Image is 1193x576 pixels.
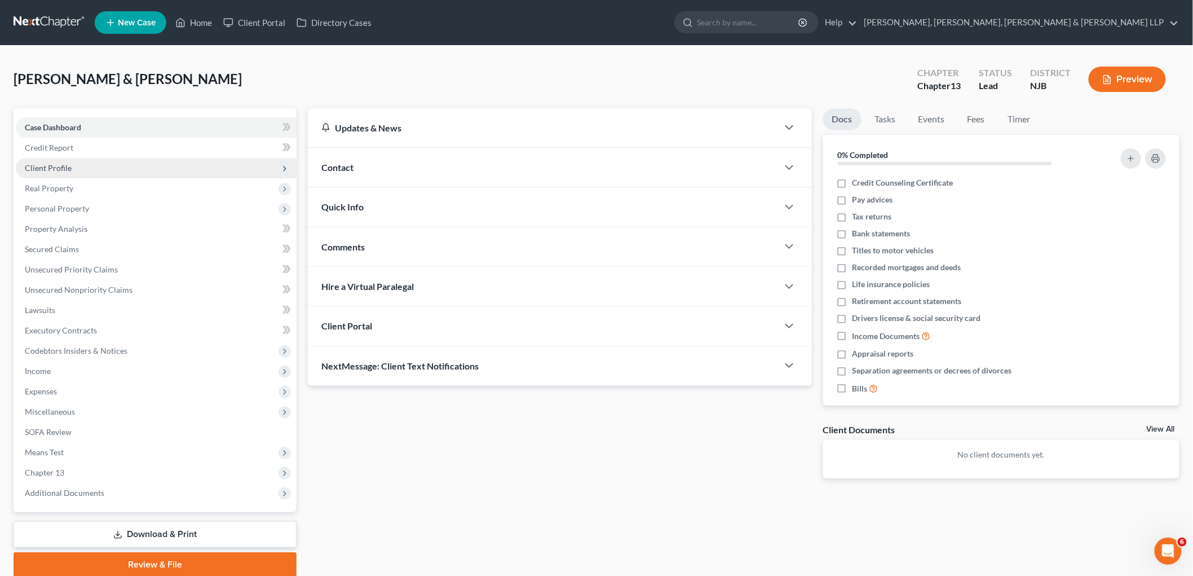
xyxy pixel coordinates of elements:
[16,320,297,341] a: Executory Contracts
[25,468,64,477] span: Chapter 13
[14,71,242,87] span: [PERSON_NAME] & [PERSON_NAME]
[1178,538,1187,547] span: 6
[16,117,297,138] a: Case Dashboard
[321,162,354,173] span: Contact
[25,488,104,498] span: Additional Documents
[14,521,297,548] a: Download & Print
[321,320,372,331] span: Client Portal
[25,122,81,132] span: Case Dashboard
[852,262,961,273] span: Recorded mortgages and deeds
[16,280,297,300] a: Unsecured Nonpriority Claims
[1089,67,1166,92] button: Preview
[858,12,1179,33] a: [PERSON_NAME], [PERSON_NAME], [PERSON_NAME] & [PERSON_NAME] LLP
[25,305,55,315] span: Lawsuits
[25,265,118,274] span: Unsecured Priority Claims
[917,67,961,80] div: Chapter
[321,360,479,371] span: NextMessage: Client Text Notifications
[979,67,1012,80] div: Status
[25,285,132,294] span: Unsecured Nonpriority Claims
[852,365,1012,376] span: Separation agreements or decrees of divorces
[852,177,953,188] span: Credit Counseling Certificate
[852,383,868,394] span: Bills
[823,108,861,130] a: Docs
[321,201,364,212] span: Quick Info
[852,245,934,256] span: Titles to motor vehicles
[25,244,79,254] span: Secured Claims
[25,204,89,213] span: Personal Property
[16,239,297,260] a: Secured Claims
[25,143,73,152] span: Credit Report
[25,346,127,355] span: Codebtors Insiders & Notices
[321,281,414,292] span: Hire a Virtual Paralegal
[16,138,297,158] a: Credit Report
[852,279,930,290] span: Life insurance policies
[1147,425,1175,433] a: View All
[917,80,961,93] div: Chapter
[25,386,57,396] span: Expenses
[321,241,365,252] span: Comments
[25,366,51,376] span: Income
[909,108,954,130] a: Events
[832,449,1171,460] p: No client documents yet.
[16,300,297,320] a: Lawsuits
[852,313,981,324] span: Drivers license & social security card
[852,211,892,222] span: Tax returns
[697,12,800,33] input: Search by name...
[866,108,905,130] a: Tasks
[16,219,297,239] a: Property Analysis
[170,12,218,33] a: Home
[25,224,87,234] span: Property Analysis
[823,424,895,436] div: Client Documents
[1030,80,1071,93] div: NJB
[819,12,857,33] a: Help
[25,407,75,416] span: Miscellaneous
[999,108,1040,130] a: Timer
[25,183,73,193] span: Real Property
[321,122,765,134] div: Updates & News
[852,331,920,342] span: Income Documents
[16,260,297,280] a: Unsecured Priority Claims
[958,108,995,130] a: Fees
[291,12,377,33] a: Directory Cases
[852,228,911,239] span: Bank statements
[25,326,97,335] span: Executory Contracts
[25,447,64,457] span: Means Test
[852,296,962,307] span: Retirement account statements
[1155,538,1182,565] iframe: Intercom live chat
[218,12,291,33] a: Client Portal
[979,80,1012,93] div: Lead
[25,163,72,173] span: Client Profile
[118,19,156,27] span: New Case
[838,150,889,160] strong: 0% Completed
[852,348,914,359] span: Appraisal reports
[852,194,893,205] span: Pay advices
[1030,67,1071,80] div: District
[16,422,297,442] a: SOFA Review
[25,427,72,437] span: SOFA Review
[951,80,961,91] span: 13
